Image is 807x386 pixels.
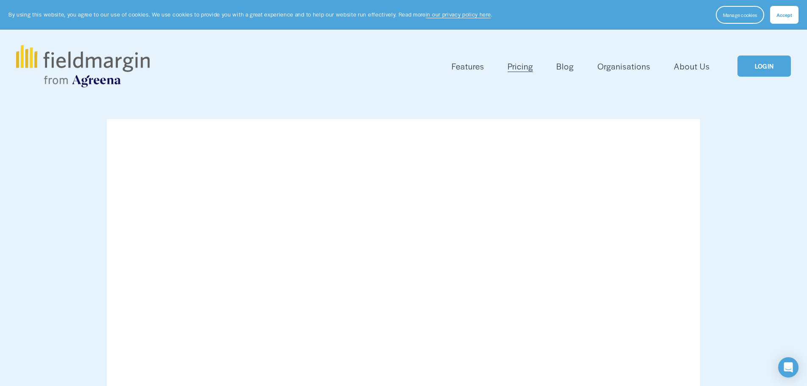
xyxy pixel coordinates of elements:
button: Manage cookies [716,6,764,24]
div: Open Intercom Messenger [778,357,799,378]
span: Features [452,60,484,72]
a: folder dropdown [452,59,484,73]
p: By using this website, you agree to our use of cookies. We use cookies to provide you with a grea... [8,11,492,19]
a: Pricing [508,59,533,73]
span: Manage cookies [723,11,757,18]
img: fieldmargin.com [16,45,149,87]
a: Organisations [598,59,651,73]
a: Blog [556,59,574,73]
a: About Us [674,59,710,73]
span: Accept [776,11,792,18]
button: Accept [770,6,799,24]
a: LOGIN [737,56,791,77]
a: in our privacy policy here [426,11,491,18]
